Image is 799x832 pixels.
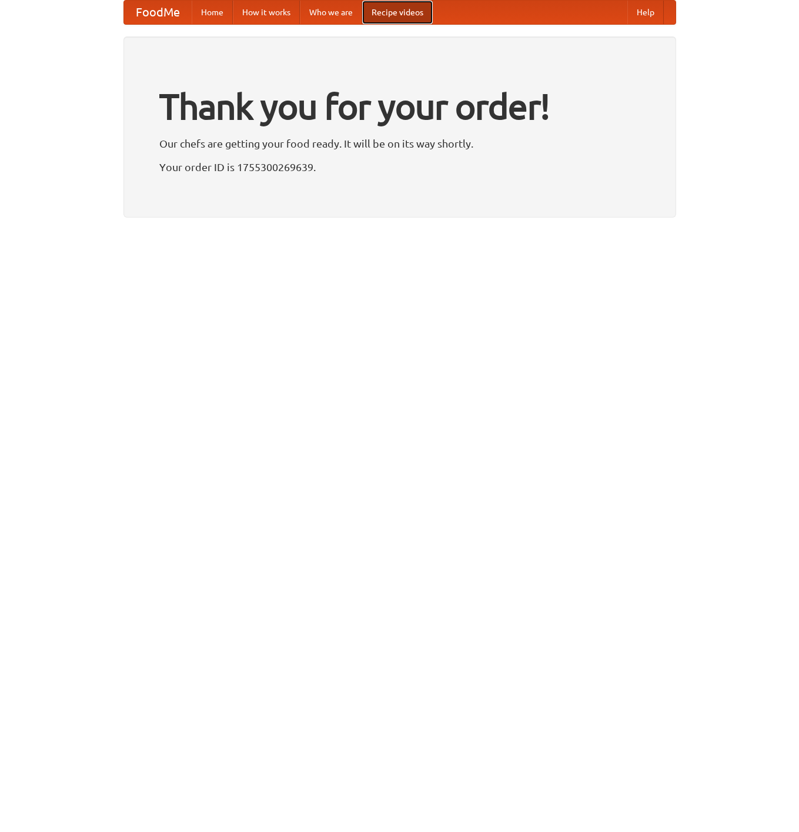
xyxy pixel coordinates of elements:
[159,135,640,152] p: Our chefs are getting your food ready. It will be on its way shortly.
[627,1,664,24] a: Help
[300,1,362,24] a: Who we are
[192,1,233,24] a: Home
[233,1,300,24] a: How it works
[159,158,640,176] p: Your order ID is 1755300269639.
[362,1,433,24] a: Recipe videos
[124,1,192,24] a: FoodMe
[159,78,640,135] h1: Thank you for your order!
